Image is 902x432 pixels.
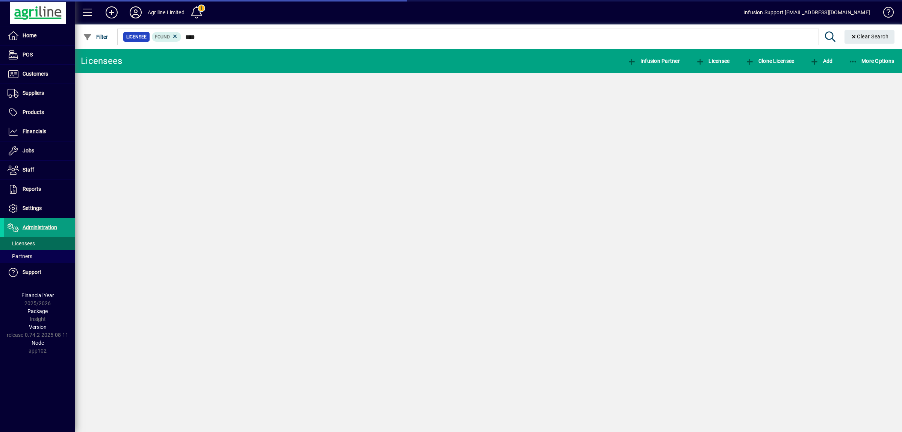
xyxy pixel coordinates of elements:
[4,84,75,103] a: Suppliers
[4,141,75,160] a: Jobs
[4,199,75,218] a: Settings
[81,30,110,44] button: Filter
[4,26,75,45] a: Home
[851,33,889,40] span: Clear Search
[23,109,44,115] span: Products
[124,6,148,19] button: Profile
[625,54,682,68] button: Infusion Partner
[100,6,124,19] button: Add
[23,128,46,134] span: Financials
[808,54,834,68] button: Add
[23,269,41,275] span: Support
[627,58,680,64] span: Infusion Partner
[696,58,730,64] span: Licensee
[4,263,75,282] a: Support
[23,205,42,211] span: Settings
[23,71,48,77] span: Customers
[847,54,896,68] button: More Options
[4,65,75,84] a: Customers
[27,308,48,314] span: Package
[8,240,35,246] span: Licensees
[83,34,108,40] span: Filter
[155,34,170,40] span: Found
[844,30,895,44] button: Clear
[8,253,32,259] span: Partners
[694,54,732,68] button: Licensee
[23,224,57,230] span: Administration
[4,180,75,199] a: Reports
[23,90,44,96] span: Suppliers
[148,6,185,18] div: Agriline Limited
[4,237,75,250] a: Licensees
[23,52,33,58] span: POS
[126,33,147,41] span: Licensee
[810,58,832,64] span: Add
[4,250,75,263] a: Partners
[743,6,870,18] div: Infusion Support [EMAIL_ADDRESS][DOMAIN_NAME]
[29,324,47,330] span: Version
[4,103,75,122] a: Products
[81,55,122,67] div: Licensees
[23,186,41,192] span: Reports
[743,54,796,68] button: Clone Licensee
[23,32,36,38] span: Home
[152,32,182,42] mat-chip: Found Status: Found
[21,292,54,298] span: Financial Year
[32,340,44,346] span: Node
[849,58,894,64] span: More Options
[23,167,34,173] span: Staff
[4,46,75,64] a: POS
[878,2,893,26] a: Knowledge Base
[745,58,794,64] span: Clone Licensee
[23,148,34,154] span: Jobs
[4,161,75,179] a: Staff
[4,122,75,141] a: Financials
